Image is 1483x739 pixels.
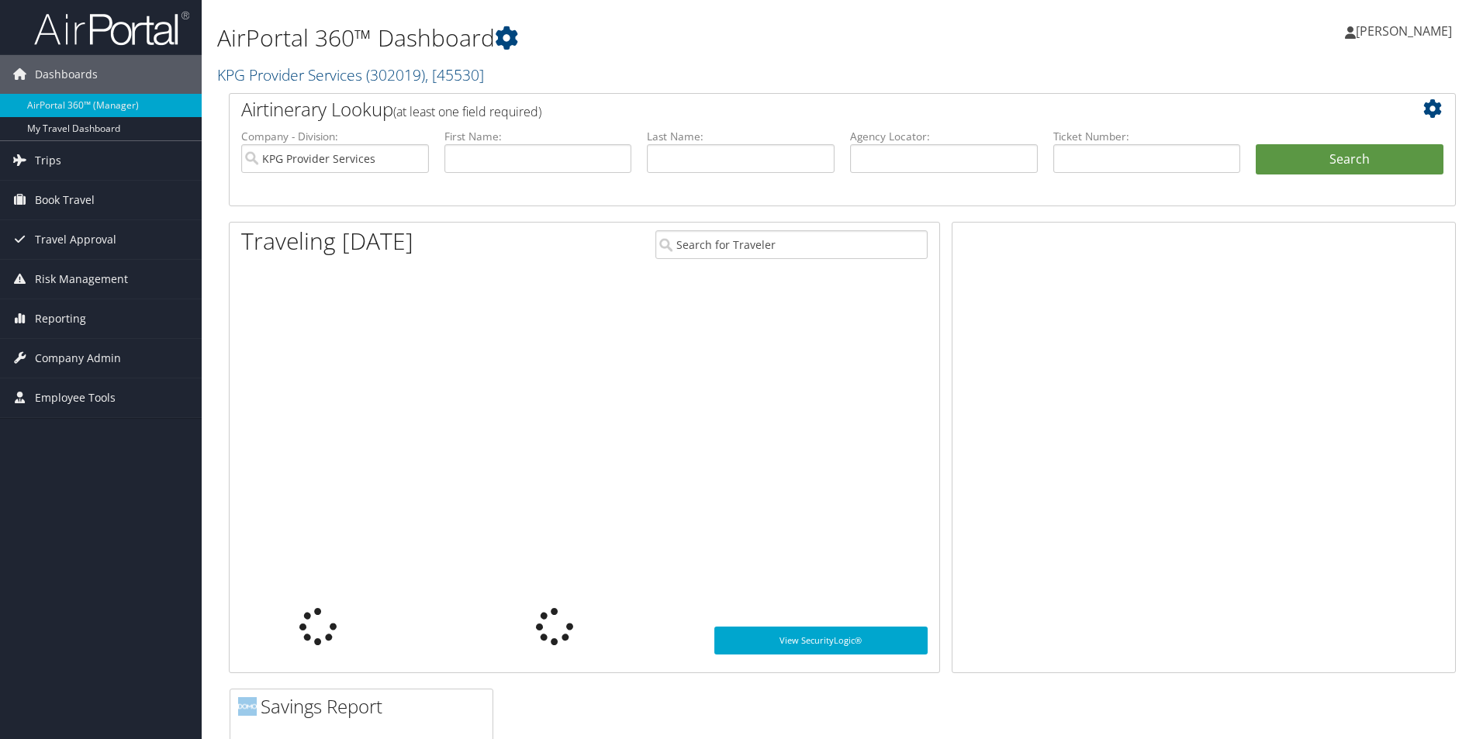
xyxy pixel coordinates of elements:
[217,22,1051,54] h1: AirPortal 360™ Dashboard
[35,378,116,417] span: Employee Tools
[366,64,425,85] span: ( 302019 )
[1053,129,1241,144] label: Ticket Number:
[655,230,928,259] input: Search for Traveler
[35,339,121,378] span: Company Admin
[34,10,189,47] img: airportal-logo.png
[35,55,98,94] span: Dashboards
[850,129,1038,144] label: Agency Locator:
[393,103,541,120] span: (at least one field required)
[35,299,86,338] span: Reporting
[1356,22,1452,40] span: [PERSON_NAME]
[35,260,128,299] span: Risk Management
[1345,8,1467,54] a: [PERSON_NAME]
[444,129,632,144] label: First Name:
[1256,144,1443,175] button: Search
[35,220,116,259] span: Travel Approval
[238,693,493,720] h2: Savings Report
[241,225,413,257] h1: Traveling [DATE]
[241,96,1341,123] h2: Airtinerary Lookup
[241,129,429,144] label: Company - Division:
[217,64,484,85] a: KPG Provider Services
[647,129,835,144] label: Last Name:
[714,627,928,654] a: View SecurityLogic®
[238,697,257,716] img: domo-logo.png
[425,64,484,85] span: , [ 45530 ]
[35,141,61,180] span: Trips
[35,181,95,219] span: Book Travel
